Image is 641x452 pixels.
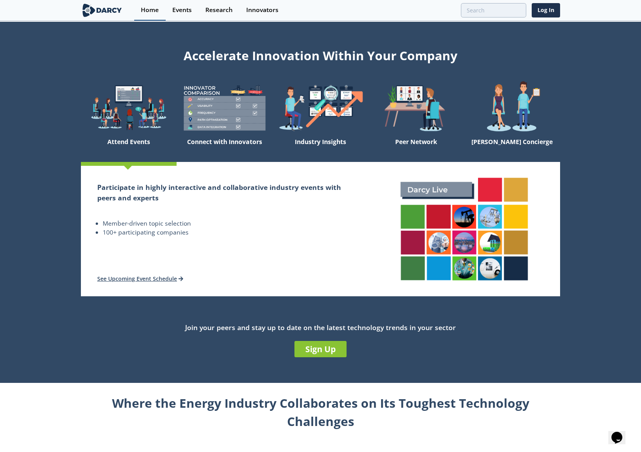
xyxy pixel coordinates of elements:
[608,421,633,444] iframe: chat widget
[464,81,560,135] img: welcome-concierge-wide-20dccca83e9cbdbb601deee24fb8df72.png
[81,43,560,64] div: Accelerate Innovation Within Your Company
[97,182,352,203] h2: Participate in highly interactive and collaborative industry events with peers and experts
[81,81,177,135] img: welcome-explore-560578ff38cea7c86bcfe544b5e45342.png
[103,219,352,228] li: Member-driven topic selection
[246,7,278,13] div: Innovators
[273,81,368,135] img: welcome-find-a12191a34a96034fcac36f4ff4d37733.png
[368,81,464,135] img: welcome-attend-b816887fc24c32c29d1763c6e0ddb6e6.png
[273,135,368,162] div: Industry Insights
[392,170,536,289] img: attend-events-831e21027d8dfeae142a4bc70e306247.png
[81,135,177,162] div: Attend Events
[172,7,192,13] div: Events
[532,3,560,17] a: Log In
[205,7,233,13] div: Research
[97,275,183,282] a: See Upcoming Event Schedule
[368,135,464,162] div: Peer Network
[177,81,272,135] img: welcome-compare-1b687586299da8f117b7ac84fd957760.png
[103,228,352,237] li: 100+ participating companies
[81,3,123,17] img: logo-wide.svg
[294,341,347,357] a: Sign Up
[461,3,526,17] input: Advanced Search
[464,135,560,162] div: [PERSON_NAME] Concierge
[177,135,272,162] div: Connect with Innovators
[141,7,159,13] div: Home
[81,394,560,431] div: Where the Energy Industry Collaborates on Its Toughest Technology Challenges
